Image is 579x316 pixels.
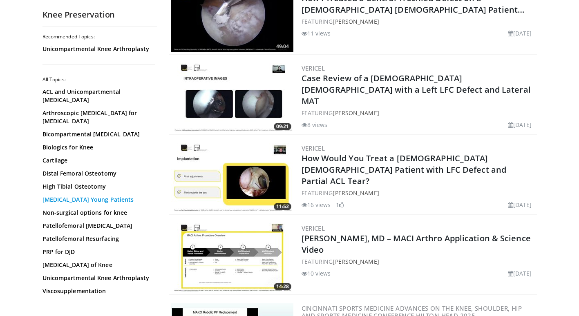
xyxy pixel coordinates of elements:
span: 09:21 [274,123,291,130]
img: 2444198d-1b18-4a77-bb67-3e21827492e5.300x170_q85_crop-smart_upscale.jpg [171,223,293,292]
a: [PERSON_NAME] [333,109,379,117]
a: [PERSON_NAME], MD – MACI Arthro Application & Science Video [302,233,531,255]
a: [MEDICAL_DATA] of Knee [42,261,153,269]
h2: Recommended Topics: [42,33,155,40]
a: Vericel [302,224,325,232]
li: 10 views [302,269,331,278]
li: [DATE] [508,200,532,209]
li: 8 views [302,120,328,129]
a: Cartilage [42,156,153,165]
a: 14:28 [171,223,293,292]
span: 11:52 [274,203,291,210]
h2: All Topics: [42,76,155,83]
a: Patellofemoral [MEDICAL_DATA] [42,222,153,230]
a: Arthroscopic [MEDICAL_DATA] for [MEDICAL_DATA] [42,109,153,125]
a: Vericel [302,144,325,152]
h2: Knee Preservation [42,9,157,20]
span: 14:28 [274,283,291,290]
a: 09:21 [171,63,293,132]
a: Patellofemoral Resurfacing [42,235,153,243]
a: [PERSON_NAME] [333,18,379,25]
img: 7de77933-103b-4dce-a29e-51e92965dfc4.300x170_q85_crop-smart_upscale.jpg [171,63,293,132]
li: [DATE] [508,120,532,129]
li: 11 views [302,29,331,38]
a: Unicompartmental Knee Arthroplasty [42,45,153,53]
a: [PERSON_NAME] [333,189,379,197]
a: Case Review of a [DEMOGRAPHIC_DATA] [DEMOGRAPHIC_DATA] with a Left LFC Defect and Lateral MAT [302,73,531,107]
a: Unicompartmental Knee Arthroplasty [42,274,153,282]
li: 1 [336,200,344,209]
a: Viscosupplementation [42,287,153,295]
li: [DATE] [508,29,532,38]
div: FEATURING [302,109,535,117]
a: PRP for DJD [42,248,153,256]
div: FEATURING [302,17,535,26]
a: Bicompartmental [MEDICAL_DATA] [42,130,153,138]
img: 62f325f7-467e-4e39-9fa8-a2cb7d050ecd.300x170_q85_crop-smart_upscale.jpg [171,143,293,212]
a: [MEDICAL_DATA] Young Patients [42,196,153,204]
a: Non-surgical options for knee [42,209,153,217]
div: FEATURING [302,189,535,197]
a: How Would You Treat a [DEMOGRAPHIC_DATA] [DEMOGRAPHIC_DATA] Patient with LFC Defect and Partial A... [302,153,507,187]
li: 16 views [302,200,331,209]
a: Vericel [302,64,325,72]
a: Biologics for Knee [42,143,153,151]
li: [DATE] [508,269,532,278]
div: FEATURING [302,257,535,266]
a: Distal Femoral Osteotomy [42,169,153,178]
a: ACL and Unicompartmental [MEDICAL_DATA] [42,88,153,104]
span: 49:04 [274,43,291,50]
a: 11:52 [171,143,293,212]
a: [PERSON_NAME] [333,258,379,265]
a: High Tibial Osteotomy [42,182,153,191]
